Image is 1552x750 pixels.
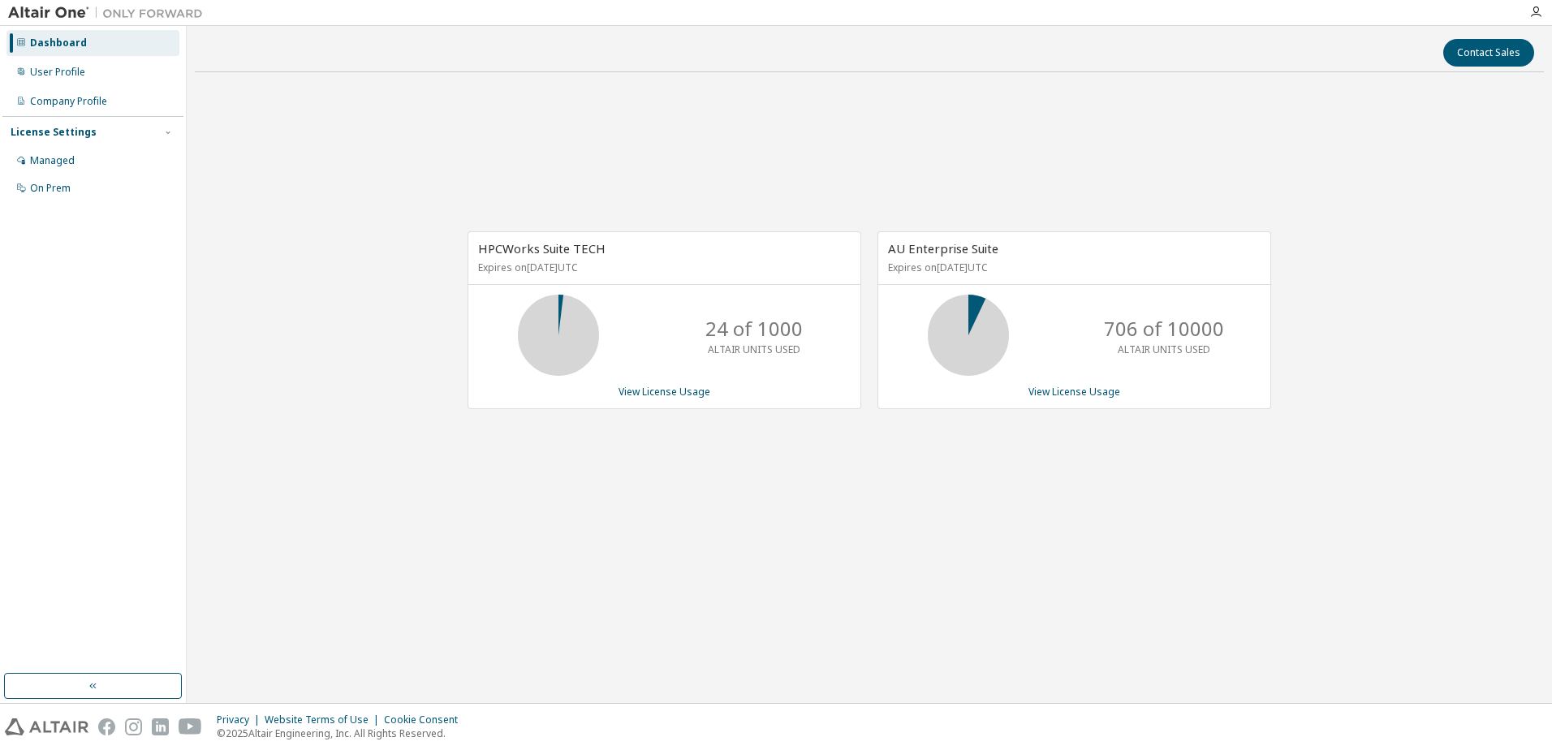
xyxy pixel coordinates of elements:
p: 24 of 1000 [705,315,803,343]
img: facebook.svg [98,718,115,735]
div: User Profile [30,66,85,79]
button: Contact Sales [1443,39,1534,67]
div: Privacy [217,713,265,726]
p: ALTAIR UNITS USED [1118,343,1210,356]
span: AU Enterprise Suite [888,240,998,256]
img: linkedin.svg [152,718,169,735]
img: instagram.svg [125,718,142,735]
img: youtube.svg [179,718,202,735]
p: Expires on [DATE] UTC [478,261,847,274]
div: License Settings [11,126,97,139]
p: Expires on [DATE] UTC [888,261,1257,274]
span: HPCWorks Suite TECH [478,240,606,256]
p: ALTAIR UNITS USED [708,343,800,356]
img: Altair One [8,5,211,21]
div: Managed [30,154,75,167]
img: altair_logo.svg [5,718,88,735]
div: On Prem [30,182,71,195]
div: Company Profile [30,95,107,108]
a: View License Usage [1028,385,1120,399]
div: Dashboard [30,37,87,50]
a: View License Usage [619,385,710,399]
div: Website Terms of Use [265,713,384,726]
p: 706 of 10000 [1104,315,1224,343]
div: Cookie Consent [384,713,468,726]
p: © 2025 Altair Engineering, Inc. All Rights Reserved. [217,726,468,740]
